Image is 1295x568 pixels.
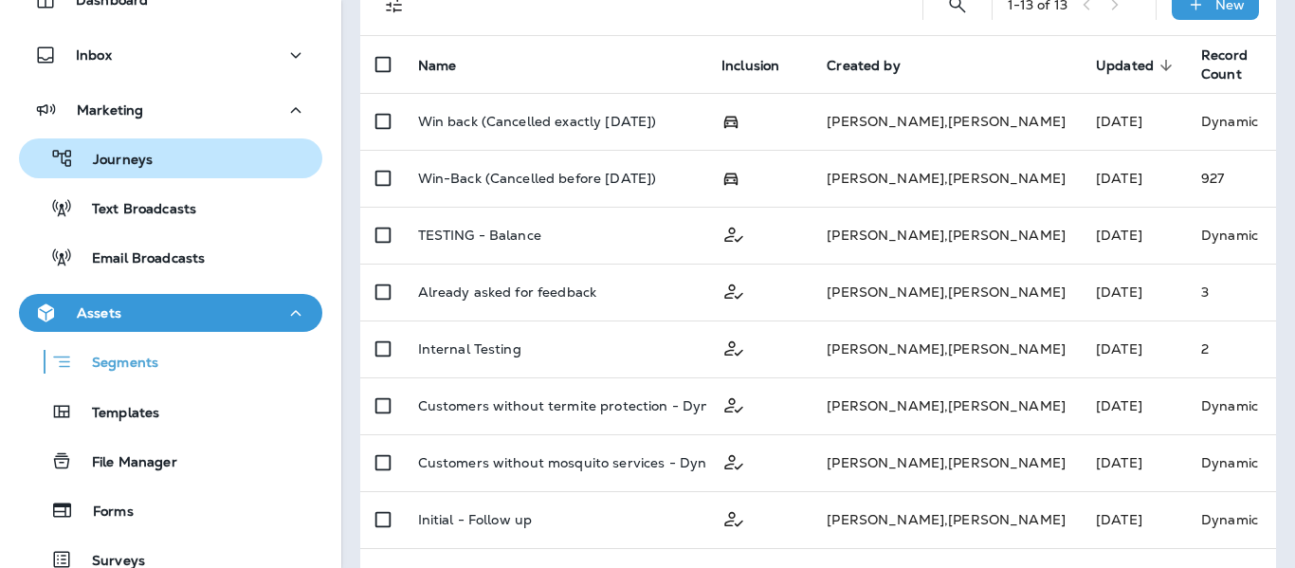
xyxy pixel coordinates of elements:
td: Dynamic [1186,207,1276,264]
button: Email Broadcasts [19,237,322,277]
span: Updated [1096,57,1178,74]
span: Customer Only [721,225,746,242]
button: Assets [19,294,322,332]
button: File Manager [19,441,322,481]
span: Customer Only [721,509,746,526]
span: Customer Only [721,395,746,412]
span: Customer Only [721,452,746,469]
td: Dynamic [1186,93,1276,150]
p: Email Broadcasts [73,250,205,268]
span: Created by [827,57,924,74]
td: [PERSON_NAME] , [PERSON_NAME] [812,207,1081,264]
td: [DATE] [1081,264,1186,321]
td: [PERSON_NAME] , [PERSON_NAME] [812,321,1081,377]
p: Assets [77,305,121,321]
td: Dynamic [1186,491,1276,548]
button: Marketing [19,91,322,129]
p: TESTING - Balance [418,228,541,243]
span: Record Count [1201,46,1248,82]
td: [DATE] [1081,434,1186,491]
td: Dynamic [1186,434,1276,491]
td: [PERSON_NAME] , [PERSON_NAME] [812,150,1081,207]
td: [PERSON_NAME] , [PERSON_NAME] [812,491,1081,548]
p: Customers without termite protection - Dynamic [418,398,739,413]
span: Possession [721,169,740,186]
button: Journeys [19,138,322,178]
p: Win-Back (Cancelled before [DATE]) [418,171,657,186]
button: Segments [19,341,322,382]
td: [DATE] [1081,321,1186,377]
span: Name [418,57,482,74]
button: Forms [19,490,322,530]
td: [DATE] [1081,93,1186,150]
span: Inclusion [721,57,804,74]
p: Customers without mosquito services - Dynamic [418,455,737,470]
span: Possession [721,112,740,129]
span: Name [418,58,457,74]
p: Inbox [76,47,112,63]
td: [DATE] [1081,377,1186,434]
p: Win back (Cancelled exactly [DATE]) [418,114,657,129]
p: Text Broadcasts [73,201,196,219]
span: Inclusion [721,58,779,74]
td: [DATE] [1081,150,1186,207]
p: File Manager [73,454,177,472]
td: 2 [1186,321,1276,377]
p: Internal Testing [418,341,521,357]
td: [DATE] [1081,207,1186,264]
button: Text Broadcasts [19,188,322,228]
td: 927 [1186,150,1276,207]
span: Customer Only [721,282,746,299]
button: Inbox [19,36,322,74]
td: 3 [1186,264,1276,321]
td: [PERSON_NAME] , [PERSON_NAME] [812,93,1081,150]
td: Dynamic [1186,377,1276,434]
p: Already asked for feedback [418,284,597,300]
span: Created by [827,58,900,74]
p: Journeys [74,152,153,170]
td: [DATE] [1081,491,1186,548]
span: Updated [1096,58,1154,74]
p: Initial - Follow up [418,512,533,527]
button: Templates [19,392,322,431]
td: [PERSON_NAME] , [PERSON_NAME] [812,434,1081,491]
span: Customer Only [721,339,746,356]
td: [PERSON_NAME] , [PERSON_NAME] [812,377,1081,434]
td: [PERSON_NAME] , [PERSON_NAME] [812,264,1081,321]
p: Templates [73,405,159,423]
p: Marketing [77,102,143,118]
p: Forms [74,504,134,522]
p: Segments [73,355,158,374]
